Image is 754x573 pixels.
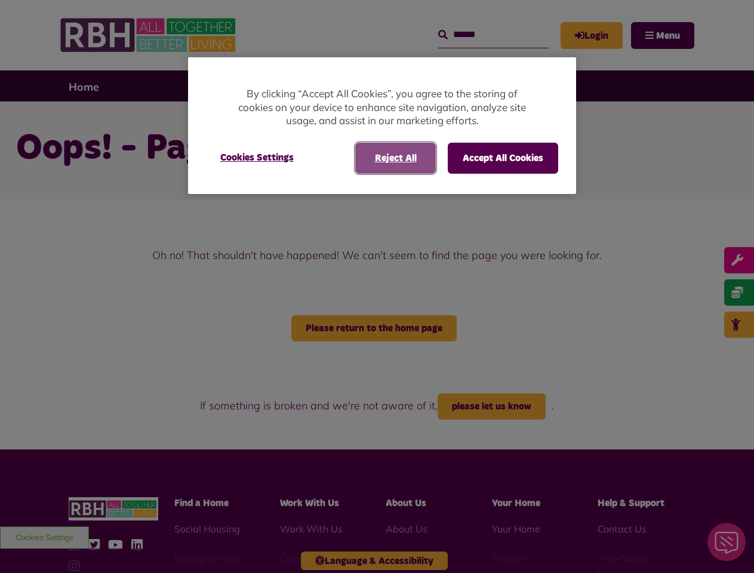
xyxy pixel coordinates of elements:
[206,143,308,172] button: Cookies Settings
[7,4,45,42] div: Close Web Assistant
[188,57,576,194] div: Cookie banner
[355,143,436,174] button: Reject All
[236,87,528,128] p: By clicking “Accept All Cookies”, you agree to the storing of cookies on your device to enhance s...
[188,57,576,194] div: Privacy
[448,143,558,174] button: Accept All Cookies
